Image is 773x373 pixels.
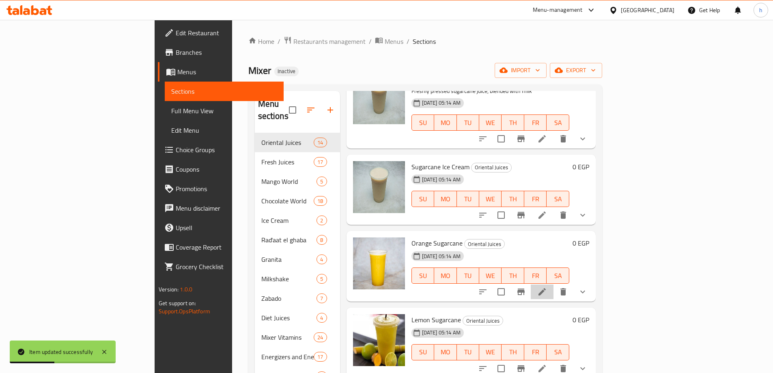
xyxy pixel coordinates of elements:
div: Oriental Juices [261,138,314,147]
span: Edit Restaurant [176,28,277,38]
span: Diet Juices [261,313,317,323]
div: Mango World [261,177,317,186]
span: Sections [413,37,436,46]
span: Lemon Sugarcane [411,314,461,326]
span: Mixer Vitamins [261,332,314,342]
div: Rad'aat el ghaba8 [255,230,340,250]
button: TH [502,191,524,207]
p: Freshly pressed sugarcane juice, blended with milk [411,86,569,96]
div: items [314,196,327,206]
nav: breadcrumb [248,36,602,47]
button: SU [411,114,434,131]
span: 24 [314,334,326,341]
button: show more [573,282,592,302]
button: Branch-specific-item [511,205,531,225]
div: Diet Juices4 [255,308,340,328]
button: FR [524,267,547,284]
a: Branches [158,43,284,62]
span: 2 [317,217,326,224]
div: Oriental Juices [471,163,512,172]
div: Fresh Juices17 [255,152,340,172]
span: [DATE] 05:14 AM [419,252,464,260]
img: Lemon Sugarcane [353,314,405,366]
button: TU [457,344,479,360]
span: Select to update [493,207,510,224]
a: Upsell [158,218,284,237]
div: items [314,332,327,342]
button: delete [553,205,573,225]
span: Orange Sugarcane [411,237,463,249]
span: Restaurants management [293,37,366,46]
button: WE [479,114,502,131]
a: Support.OpsPlatform [159,306,210,317]
span: TU [460,270,476,282]
button: sort-choices [473,205,493,225]
div: Mixer Vitamins24 [255,328,340,347]
span: WE [482,346,498,358]
button: TH [502,344,524,360]
span: TH [505,346,521,358]
span: TU [460,193,476,205]
div: items [317,177,327,186]
button: SU [411,344,434,360]
div: Zabado7 [255,289,340,308]
div: items [317,254,327,264]
span: Version: [159,284,179,295]
div: Zabado [261,293,317,303]
span: FR [528,117,543,129]
a: Edit Restaurant [158,23,284,43]
div: items [317,313,327,323]
span: 4 [317,314,326,322]
span: Branches [176,47,277,57]
span: SU [415,270,431,282]
div: Milkshake5 [255,269,340,289]
span: import [501,65,540,75]
div: items [314,157,327,167]
button: sort-choices [473,129,493,149]
svg: Show Choices [578,134,588,144]
li: / [369,37,372,46]
h6: 0 EGP [573,314,589,326]
img: Sugarcane Ice Cream [353,161,405,213]
a: Edit menu item [537,210,547,220]
span: Sections [171,86,277,96]
a: Sections [165,82,284,101]
span: 14 [314,139,326,147]
div: Mango World5 [255,172,340,191]
h6: 0 EGP [573,237,589,249]
span: SA [550,193,566,205]
span: MO [437,193,453,205]
div: items [317,293,327,303]
h6: 0 EGP [573,161,589,172]
span: 5 [317,178,326,185]
span: [DATE] 05:14 AM [419,176,464,183]
button: Add section [321,100,340,120]
button: MO [434,267,456,284]
svg: Show Choices [578,287,588,297]
span: SA [550,270,566,282]
span: Select to update [493,130,510,147]
a: Full Menu View [165,101,284,121]
span: [DATE] 05:14 AM [419,99,464,107]
button: FR [524,344,547,360]
span: Oriental Juices [472,163,511,172]
span: [DATE] 05:14 AM [419,329,464,336]
a: Edit Menu [165,121,284,140]
a: Edit menu item [537,134,547,144]
span: FR [528,346,543,358]
span: Fresh Juices [261,157,314,167]
button: import [495,63,547,78]
img: Orange Sugarcane [353,237,405,289]
button: sort-choices [473,282,493,302]
img: Sugarcane with Milk [353,72,405,124]
a: Menu disclaimer [158,198,284,218]
span: 5 [317,275,326,283]
div: Chocolate World [261,196,314,206]
span: MO [437,346,453,358]
button: show more [573,129,592,149]
li: / [407,37,409,46]
span: TU [460,117,476,129]
span: WE [482,270,498,282]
